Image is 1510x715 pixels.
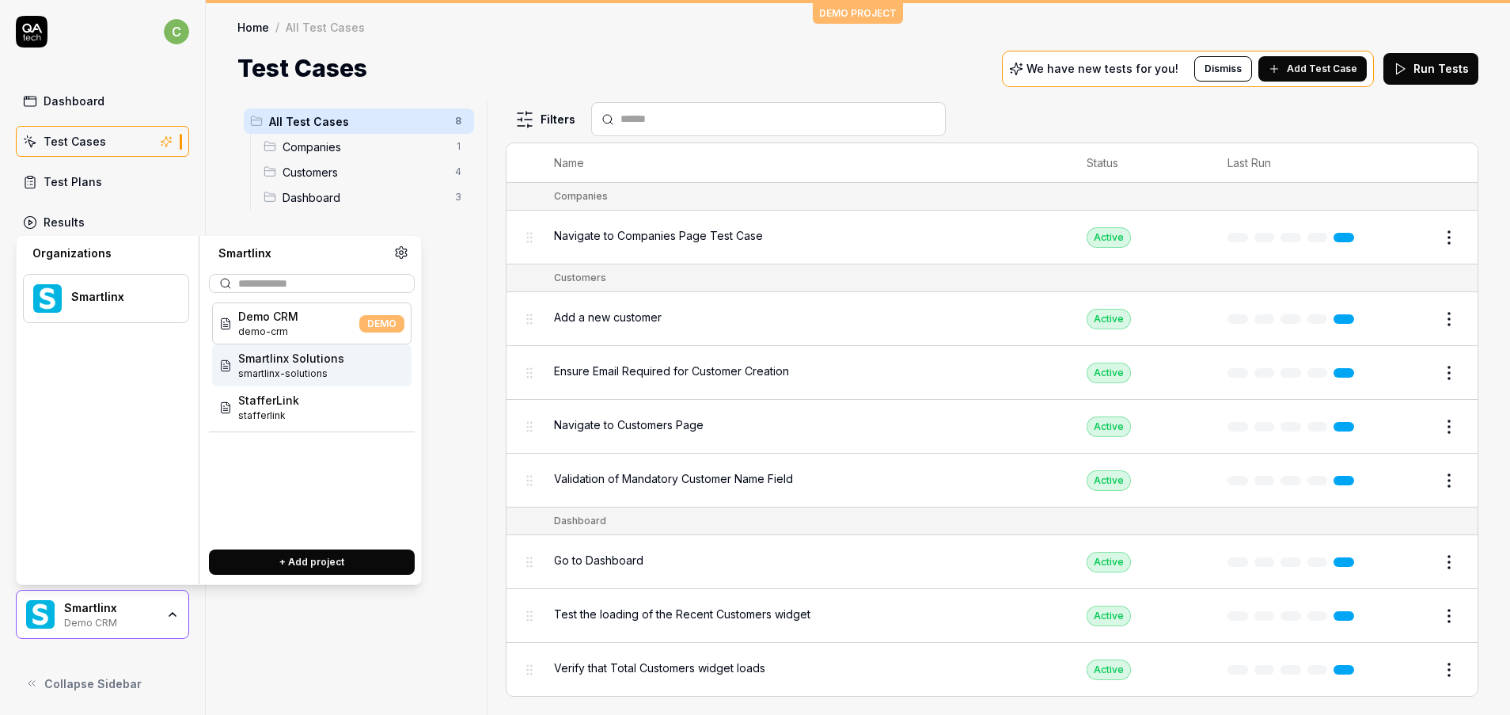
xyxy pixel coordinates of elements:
div: Drag to reorderCustomers4 [257,159,474,184]
tr: Add a new customerActive [506,292,1478,346]
tr: Ensure Email Required for Customer CreationActive [506,346,1478,400]
div: Dashboard [44,93,104,109]
div: Organizations [23,245,189,261]
button: c [164,16,189,48]
span: Test the loading of the Recent Customers widget [554,606,810,622]
div: / [275,19,279,35]
img: Smartlinx Logo [33,284,62,313]
span: Add a new customer [554,309,662,325]
span: Validation of Mandatory Customer Name Field [554,470,793,487]
span: Verify that Total Customers widget loads [554,660,765,676]
div: Drag to reorderDashboard3 [257,184,474,210]
span: Project ID: r6Yf [238,409,299,423]
div: Customers [554,271,606,285]
div: Active [1087,227,1131,248]
a: Test Cases [16,126,189,157]
a: Organization settings [394,245,408,264]
tr: Navigate to Companies Page Test CaseActive [506,211,1478,264]
span: Project ID: RpbL [238,367,344,381]
tr: Go to DashboardActive [506,535,1478,589]
th: Last Run [1212,143,1376,183]
div: Companies [554,189,608,203]
div: Demo CRM [64,615,156,628]
span: Demo CRM [238,308,298,325]
button: Dismiss [1194,56,1252,82]
span: Collapse Sidebar [44,675,142,692]
div: Smartlinx [64,601,156,615]
div: Suggestions [209,299,415,537]
span: 3 [449,188,468,207]
span: All Test Cases [269,113,446,130]
div: Results [44,214,85,230]
div: Dashboard [554,514,606,528]
span: Smartlinx Solutions [238,350,344,367]
tr: Validation of Mandatory Customer Name FieldActive [506,454,1478,508]
span: StafferLink [238,392,299,409]
div: Active [1087,309,1131,329]
div: Active [1087,606,1131,626]
button: Add Test Case [1258,56,1367,82]
div: Drag to reorderCompanies1 [257,134,474,159]
button: Smartlinx LogoSmartlinxDemo CRM [16,590,189,639]
th: Status [1071,143,1212,183]
span: Ensure Email Required for Customer Creation [554,363,789,379]
a: Home [237,19,269,35]
span: DEMO [359,315,404,333]
p: We have new tests for you! [1026,63,1178,74]
div: Test Cases [44,133,106,150]
button: Filters [506,104,585,135]
button: Smartlinx LogoSmartlinx [23,274,189,323]
div: Test Plans [44,173,102,190]
span: 8 [449,112,468,131]
span: Navigate to Companies Page Test Case [554,227,763,244]
span: Companies [283,139,446,155]
span: Add Test Case [1287,62,1357,76]
button: + Add project [209,550,415,575]
div: Smartlinx [209,245,394,261]
div: Active [1087,660,1131,680]
a: Test Plans [16,166,189,197]
button: Run Tests [1383,53,1478,85]
button: Collapse Sidebar [16,667,189,699]
span: Navigate to Customers Page [554,416,704,433]
th: Name [538,143,1071,183]
span: 4 [449,162,468,181]
span: Dashboard [283,189,446,206]
tr: Verify that Total Customers widget loadsActive [506,643,1478,696]
tr: Test the loading of the Recent Customers widgetActive [506,589,1478,643]
div: Active [1087,470,1131,491]
div: All Test Cases [286,19,365,35]
span: Project ID: IXE0 [238,325,298,339]
span: Go to Dashboard [554,552,643,569]
div: Smartlinx [71,290,168,304]
span: c [164,19,189,44]
span: 1 [449,137,468,156]
tr: Navigate to Customers PageActive [506,400,1478,454]
img: Smartlinx Logo [26,600,55,629]
span: Customers [283,164,446,181]
div: Active [1087,552,1131,572]
div: Active [1087,363,1131,383]
div: Active [1087,416,1131,437]
h1: Test Cases [237,51,367,86]
a: Dashboard [16,86,189,116]
a: Results [16,207,189,238]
